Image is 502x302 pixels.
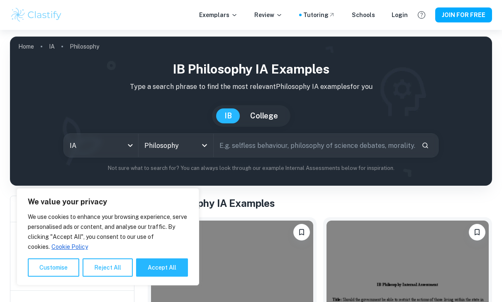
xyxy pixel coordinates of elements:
[17,60,485,79] h1: IB Philosophy IA examples
[83,258,133,277] button: Reject All
[392,10,408,20] a: Login
[70,42,99,51] p: Philosophy
[352,10,375,20] a: Schools
[414,8,429,22] button: Help and Feedback
[51,243,88,250] a: Cookie Policy
[49,41,55,52] a: IA
[293,224,310,241] button: Please log in to bookmark exemplars
[18,41,34,52] a: Home
[28,258,79,277] button: Customise
[216,108,240,123] button: IB
[148,196,492,211] h1: All Philosophy IA Examples
[17,188,199,285] div: We value your privacy
[199,140,210,151] button: Open
[10,37,492,186] img: profile cover
[199,10,238,20] p: Exemplars
[64,134,138,157] div: IA
[303,10,335,20] a: Tutoring
[28,212,188,252] p: We use cookies to enhance your browsing experience, serve personalised ads or content, and analys...
[214,134,415,157] input: E.g. selfless behaviour, philosophy of science debates, morality...
[17,82,485,92] p: Type a search phrase to find the most relevant Philosophy IA examples for you
[10,7,63,23] img: Clastify logo
[435,7,492,22] button: JOIN FOR FREE
[28,197,188,207] p: We value your privacy
[469,224,485,241] button: Please log in to bookmark exemplars
[136,258,188,277] button: Accept All
[418,138,432,152] button: Search
[254,10,283,20] p: Review
[17,164,485,172] p: Not sure what to search for? You can always look through our example Internal Assessments below f...
[242,108,286,123] button: College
